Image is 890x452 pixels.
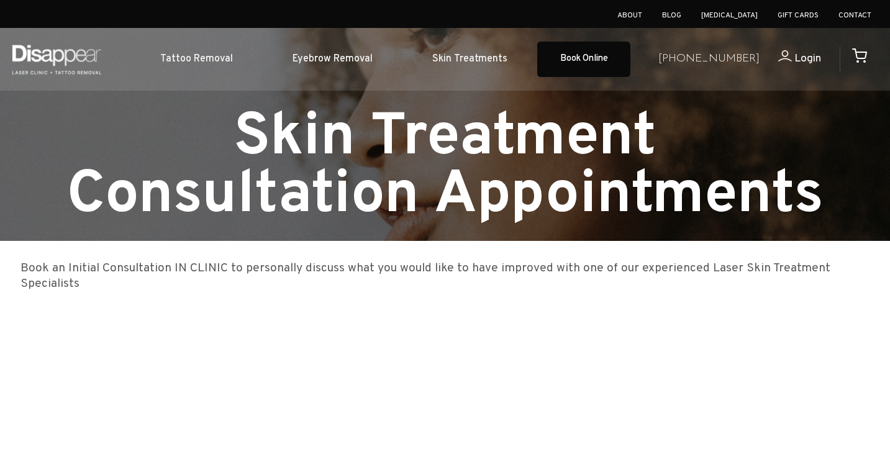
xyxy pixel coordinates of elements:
img: Disappear - Laser Clinic and Tattoo Removal Services in Sydney, Australia [9,37,104,81]
a: Eyebrow Removal [263,40,402,78]
a: Gift Cards [778,11,819,20]
a: Blog [662,11,681,20]
h4: Book an Initial Consultation IN CLINIC to personally discuss what you would like to have improved... [20,261,870,292]
span: Login [794,52,821,66]
h1: Skin Treatment Consultation Appointments [20,110,870,225]
a: Skin Treatments [402,40,537,78]
a: About [617,11,642,20]
a: Contact [838,11,871,20]
a: Book Online [537,42,630,78]
a: [PHONE_NUMBER] [658,50,760,68]
a: Login [760,50,821,68]
a: [MEDICAL_DATA] [701,11,758,20]
a: Tattoo Removal [130,40,263,78]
